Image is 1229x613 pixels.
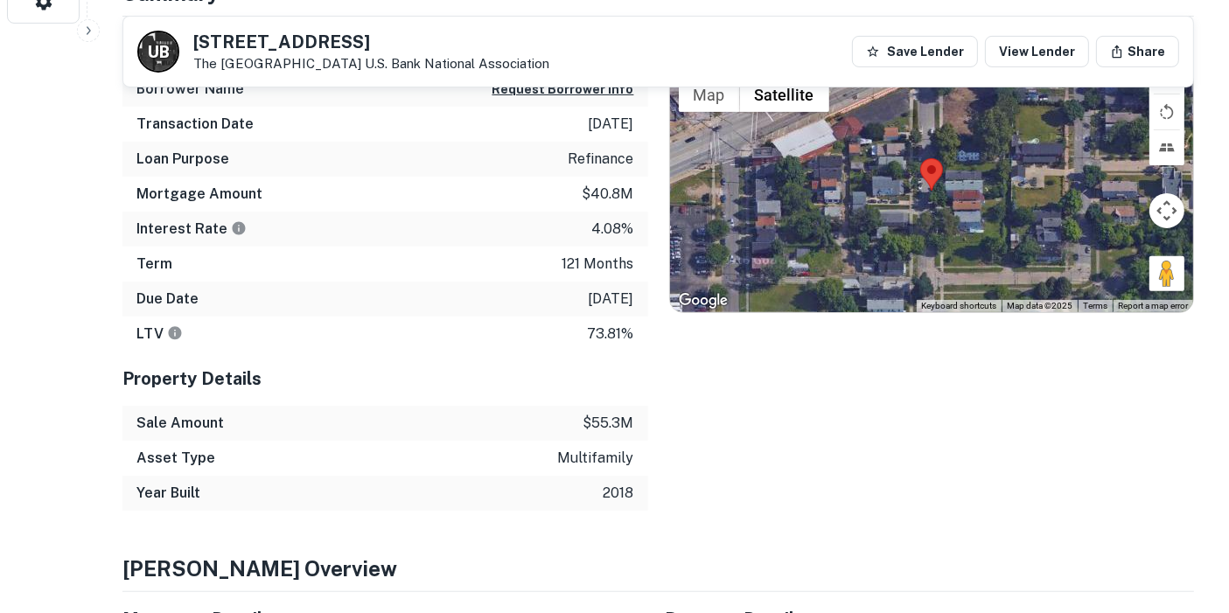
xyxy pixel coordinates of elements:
[149,40,169,64] p: U B
[569,149,634,170] p: refinance
[137,31,179,73] a: U B
[136,254,172,275] h6: Term
[122,366,648,392] h5: Property Details
[1118,301,1188,310] a: Report a map error
[558,448,634,469] p: multifamily
[136,184,262,205] h6: Mortgage Amount
[589,114,634,135] p: [DATE]
[136,219,247,240] h6: Interest Rate
[167,325,183,341] svg: LTVs displayed on the website are for informational purposes only and may be reported incorrectly...
[1083,301,1107,310] a: Terms (opens in new tab)
[122,553,1194,584] h4: [PERSON_NAME] Overview
[1007,301,1072,310] span: Map data ©2025
[136,114,254,135] h6: Transaction Date
[604,483,634,504] p: 2018
[740,77,829,112] button: Show satellite imagery
[136,483,200,504] h6: Year Built
[492,79,634,100] button: Request Borrower Info
[674,289,732,312] a: Open this area in Google Maps (opens a new window)
[1096,36,1179,67] button: Share
[592,219,634,240] p: 4.08%
[583,413,634,434] p: $55.3m
[589,289,634,310] p: [DATE]
[679,77,740,112] button: Show street map
[136,79,244,100] h6: Borrower Name
[985,36,1089,67] a: View Lender
[588,324,634,345] p: 73.81%
[231,220,247,236] svg: The interest rates displayed on the website are for informational purposes only and may be report...
[852,36,978,67] button: Save Lender
[1149,94,1184,129] button: Rotate map counterclockwise
[1149,130,1184,165] button: Tilt map
[1149,193,1184,228] button: Map camera controls
[1142,473,1229,557] iframe: Chat Widget
[136,448,215,469] h6: Asset Type
[562,254,634,275] p: 121 months
[136,413,224,434] h6: Sale Amount
[365,56,549,71] a: U.s. Bank National Association
[193,56,549,72] p: The [GEOGRAPHIC_DATA]
[136,149,229,170] h6: Loan Purpose
[583,184,634,205] p: $40.8m
[1149,256,1184,291] button: Drag Pegman onto the map to open Street View
[193,33,549,51] h5: [STREET_ADDRESS]
[921,300,996,312] button: Keyboard shortcuts
[674,289,732,312] img: Google
[136,289,199,310] h6: Due Date
[136,324,183,345] h6: LTV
